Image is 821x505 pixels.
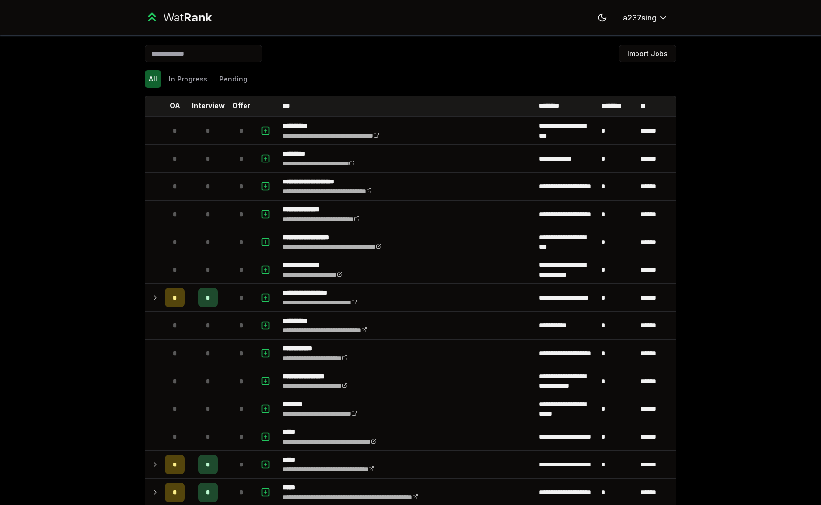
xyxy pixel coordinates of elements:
[170,101,180,111] p: OA
[232,101,250,111] p: Offer
[184,10,212,24] span: Rank
[145,10,212,25] a: WatRank
[145,70,161,88] button: All
[615,9,676,26] button: a237sing
[165,70,211,88] button: In Progress
[163,10,212,25] div: Wat
[215,70,251,88] button: Pending
[619,45,676,62] button: Import Jobs
[623,12,657,23] span: a237sing
[192,101,225,111] p: Interview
